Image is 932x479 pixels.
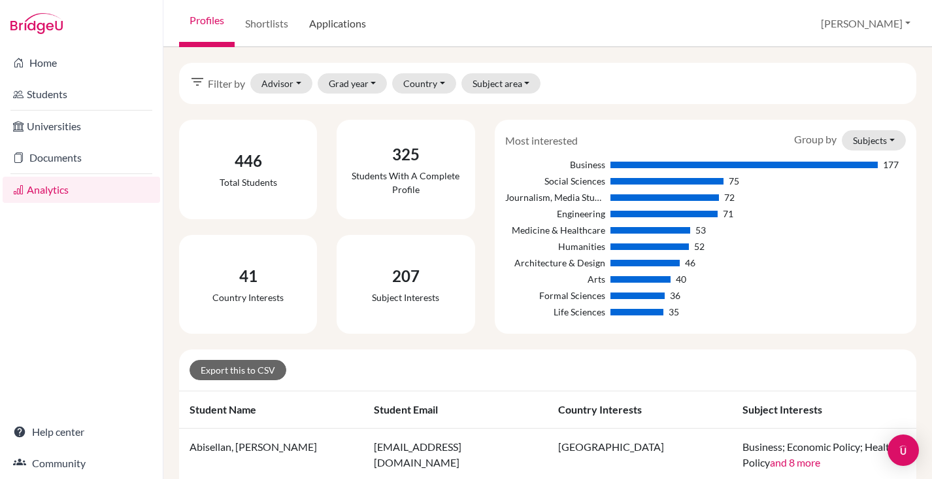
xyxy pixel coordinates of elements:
th: Student name [179,391,363,429]
div: 40 [676,272,686,286]
div: Business [505,158,605,171]
a: Home [3,50,160,76]
div: 72 [724,190,735,204]
div: 325 [347,143,464,166]
div: Medicine & Healthcare [505,223,605,237]
div: Engineering [505,207,605,221]
div: Total students [220,175,277,189]
a: Analytics [3,177,160,203]
div: 46 [685,256,695,270]
button: Subjects [842,130,906,151]
div: Arts [505,272,605,286]
div: Humanities [505,239,605,253]
div: Group by [784,130,916,151]
th: Student email [363,391,548,429]
button: Country [392,73,456,94]
a: Export this to CSV [190,360,286,380]
div: 207 [372,264,439,288]
div: 75 [729,174,739,188]
th: Country interests [548,391,732,429]
span: Filter by [208,76,245,92]
div: 52 [694,239,705,253]
div: Country interests [212,291,284,304]
a: Documents [3,145,160,171]
i: filter_list [190,74,205,90]
div: Open Intercom Messenger [888,435,919,466]
div: Social Sciences [505,174,605,188]
div: Subject interests [372,291,439,304]
div: Architecture & Design [505,256,605,270]
button: and 8 more [770,455,820,470]
a: Universities [3,113,160,139]
div: 53 [695,223,706,237]
button: [PERSON_NAME] [815,11,916,36]
a: Community [3,450,160,476]
div: Journalism, Media Studies & Communication [505,190,605,204]
div: 35 [669,305,679,319]
button: Subject area [461,73,541,94]
th: Subject interests [732,391,916,429]
div: 177 [883,158,899,171]
div: Students with a complete profile [347,169,464,196]
div: 446 [220,149,277,173]
div: Most interested [495,133,588,149]
a: Help center [3,419,160,445]
a: Students [3,81,160,107]
button: Grad year [318,73,388,94]
button: Advisor [250,73,312,94]
img: Bridge-U [10,13,63,34]
div: 71 [723,207,733,221]
div: 36 [670,289,680,302]
div: Life Sciences [505,305,605,319]
div: 41 [212,264,284,288]
div: Formal Sciences [505,289,605,302]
